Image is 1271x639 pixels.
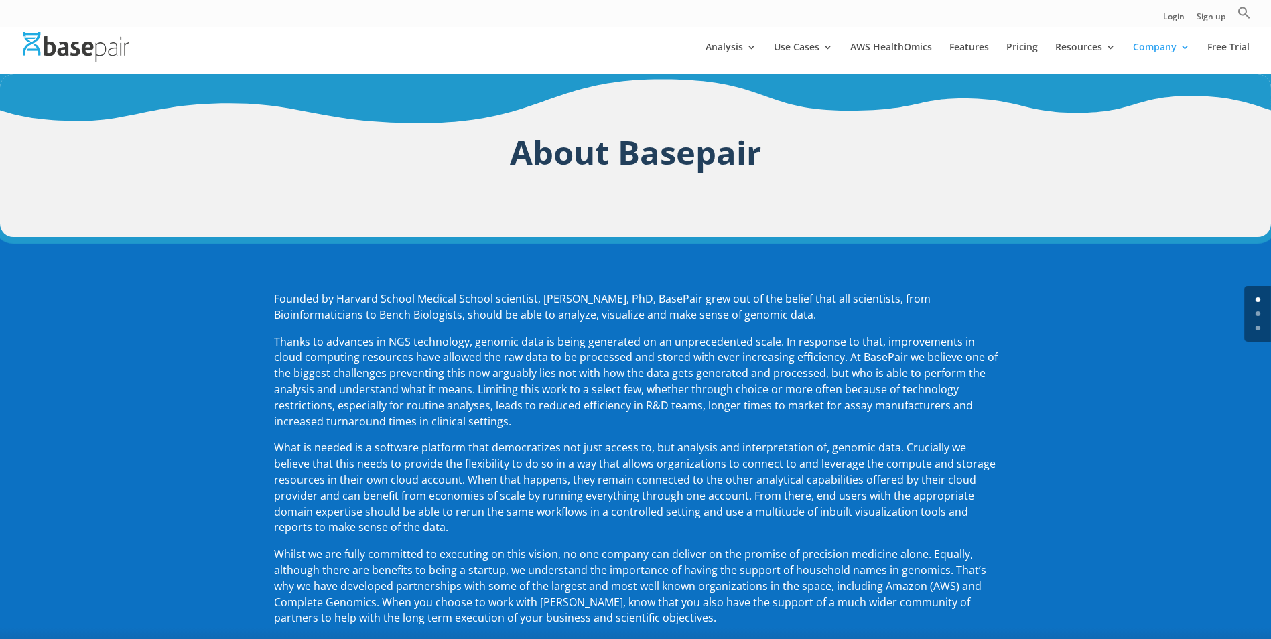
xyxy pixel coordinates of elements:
[274,129,998,183] h1: About Basepair
[1006,42,1038,74] a: Pricing
[706,42,756,74] a: Analysis
[774,42,833,74] a: Use Cases
[1055,42,1116,74] a: Resources
[1207,42,1250,74] a: Free Trial
[1256,297,1260,302] a: 0
[274,547,986,625] span: Whilst we are fully committed to executing on this vision, no one company can deliver on the prom...
[1133,42,1190,74] a: Company
[274,440,998,547] p: What is needed is a software platform that democratizes not just access to, but analysis and inte...
[1163,13,1185,27] a: Login
[1256,311,1260,316] a: 1
[274,334,998,429] span: Thanks to advances in NGS technology, genomic data is being generated on an unprecedented scale. ...
[1197,13,1225,27] a: Sign up
[1256,326,1260,330] a: 2
[23,32,129,61] img: Basepair
[850,42,932,74] a: AWS HealthOmics
[1237,6,1251,27] a: Search Icon Link
[274,291,998,334] p: Founded by Harvard School Medical School scientist, [PERSON_NAME], PhD, BasePair grew out of the ...
[949,42,989,74] a: Features
[1237,6,1251,19] svg: Search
